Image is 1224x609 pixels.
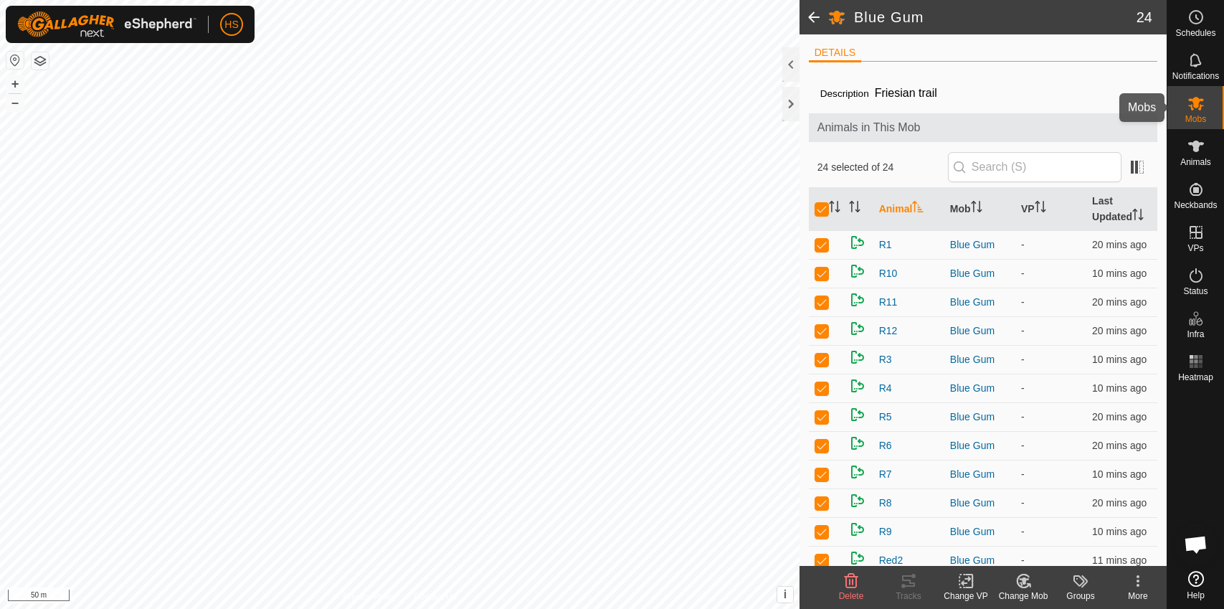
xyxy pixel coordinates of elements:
span: VPs [1187,244,1203,252]
button: + [6,75,24,93]
img: returning on [849,320,866,337]
span: R9 [879,524,892,539]
div: Blue Gum [950,266,1010,281]
h2: Blue Gum [854,9,1137,26]
app-display-virtual-paddock-transition: - [1021,382,1025,394]
app-display-virtual-paddock-transition: - [1021,497,1025,509]
span: 31 Aug 2025, 5:43 pm [1092,296,1147,308]
div: Tracks [880,590,937,603]
app-display-virtual-paddock-transition: - [1021,325,1025,336]
button: i [777,587,793,603]
app-display-virtual-paddock-transition: - [1021,468,1025,480]
div: Blue Gum [950,467,1010,482]
span: HS [224,17,238,32]
label: Description [820,88,869,99]
img: returning on [849,406,866,423]
a: Privacy Policy [343,590,397,603]
span: R3 [879,352,892,367]
img: returning on [849,349,866,366]
app-display-virtual-paddock-transition: - [1021,411,1025,422]
span: 31 Aug 2025, 5:43 pm [1092,411,1147,422]
span: R7 [879,467,892,482]
span: R4 [879,381,892,396]
span: 31 Aug 2025, 5:43 pm [1092,239,1147,250]
img: returning on [849,521,866,538]
div: Change Mob [995,590,1052,603]
p-sorticon: Activate to sort [912,203,924,214]
span: 24 selected of 24 [817,160,948,175]
div: Blue Gum [950,410,1010,425]
app-display-virtual-paddock-transition: - [1021,354,1025,365]
p-sorticon: Activate to sort [1132,211,1144,222]
img: returning on [849,549,866,567]
span: 31 Aug 2025, 5:53 pm [1092,268,1147,279]
span: Delete [839,591,864,601]
span: Infra [1187,330,1204,339]
span: R6 [879,438,892,453]
img: returning on [849,263,866,280]
p-sorticon: Activate to sort [849,203,860,214]
span: Notifications [1172,72,1219,80]
div: Blue Gum [950,381,1010,396]
span: Animals in This Mob [817,119,1149,136]
th: Mob [944,188,1015,231]
div: Blue Gum [950,438,1010,453]
span: 31 Aug 2025, 5:52 pm [1092,554,1147,566]
img: returning on [849,377,866,395]
a: Contact Us [414,590,456,603]
span: i [784,588,787,600]
img: returning on [849,435,866,452]
th: VP [1015,188,1086,231]
div: Blue Gum [950,324,1010,339]
span: 31 Aug 2025, 5:53 pm [1092,468,1147,480]
span: Status [1183,287,1208,296]
span: R1 [879,237,892,252]
img: returning on [849,492,866,509]
span: Mobs [1185,115,1206,123]
span: Schedules [1175,29,1215,37]
div: More [1109,590,1167,603]
span: R5 [879,410,892,425]
p-sorticon: Activate to sort [1035,203,1046,214]
span: 31 Aug 2025, 5:53 pm [1092,382,1147,394]
app-display-virtual-paddock-transition: - [1021,526,1025,537]
input: Search (S) [948,152,1121,182]
a: Open chat [1175,523,1218,566]
app-display-virtual-paddock-transition: - [1021,268,1025,279]
button: Map Layers [32,52,49,70]
p-sorticon: Activate to sort [829,203,840,214]
div: Change VP [937,590,995,603]
span: R12 [879,324,898,339]
div: Groups [1052,590,1109,603]
span: Red2 [879,553,903,568]
span: 31 Aug 2025, 5:43 pm [1092,497,1147,509]
th: Last Updated [1086,188,1157,231]
span: 24 [1137,6,1152,28]
div: Blue Gum [950,496,1010,511]
span: Animals [1180,158,1211,166]
span: 31 Aug 2025, 5:43 pm [1092,440,1147,451]
span: R10 [879,266,898,281]
span: R8 [879,496,892,511]
img: returning on [849,291,866,308]
span: 31 Aug 2025, 5:53 pm [1092,526,1147,537]
a: Help [1167,565,1224,605]
div: Blue Gum [950,352,1010,367]
button: Reset Map [6,52,24,69]
span: R11 [879,295,898,310]
div: Blue Gum [950,524,1010,539]
span: Neckbands [1174,201,1217,209]
li: DETAILS [809,45,861,62]
span: Heatmap [1178,373,1213,382]
img: returning on [849,463,866,481]
app-display-virtual-paddock-transition: - [1021,440,1025,451]
span: Help [1187,591,1205,600]
div: Blue Gum [950,237,1010,252]
img: Gallagher Logo [17,11,196,37]
img: returning on [849,234,866,251]
div: Blue Gum [950,295,1010,310]
button: – [6,94,24,111]
app-display-virtual-paddock-transition: - [1021,239,1025,250]
app-display-virtual-paddock-transition: - [1021,296,1025,308]
div: Blue Gum [950,553,1010,568]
